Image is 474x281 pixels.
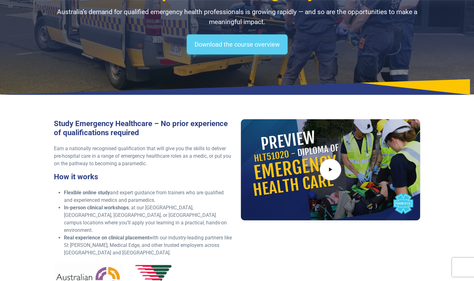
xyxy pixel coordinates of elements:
p: Earn a nationally recognised qualification that will give you the skills to deliver pre-hospital ... [54,145,233,167]
li: with our industry-leading partners like St [PERSON_NAME], Medical Edge, and other trusted employe... [64,234,233,257]
h3: How it works [54,172,233,181]
strong: Flexible online study [64,190,110,196]
li: and expert guidance from trainers who are qualified and experienced medics and paramedics. [64,189,233,204]
li: , at our [GEOGRAPHIC_DATA], [GEOGRAPHIC_DATA], [GEOGRAPHIC_DATA], or [GEOGRAPHIC_DATA] campus loc... [64,204,233,234]
strong: In-person clinical workshops [64,205,129,211]
a: Download the course overview [187,34,288,54]
strong: Real experience on clinical placement [64,235,149,241]
p: Australia’s demand for qualified emergency health professionals is growing rapidly — and so are t... [54,7,420,27]
h3: Study Emergency Healthcare – No prior experience of qualifications required [54,119,233,137]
